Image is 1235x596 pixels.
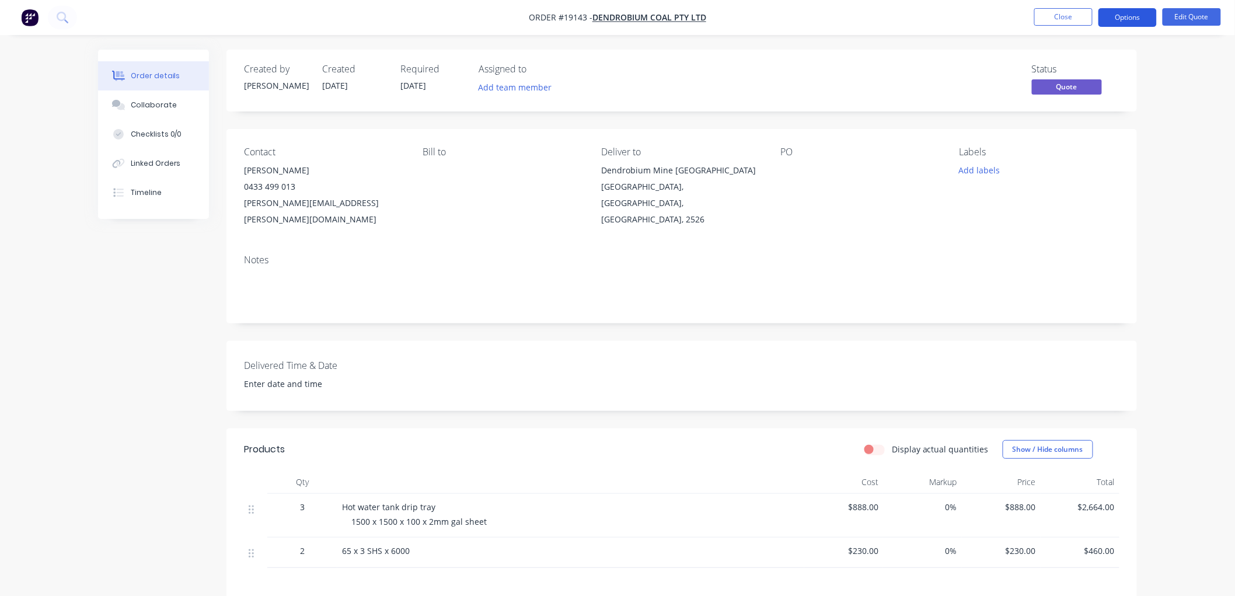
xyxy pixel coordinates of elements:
[131,158,181,169] div: Linked Orders
[602,162,762,228] div: Dendrobium Mine [GEOGRAPHIC_DATA][GEOGRAPHIC_DATA], [GEOGRAPHIC_DATA], [GEOGRAPHIC_DATA], 2526
[529,12,592,23] span: Order #19143 -
[892,443,989,455] label: Display actual quantities
[1003,440,1093,459] button: Show / Hide columns
[1032,79,1102,97] button: Quote
[479,64,595,75] div: Assigned to
[244,79,308,92] div: [PERSON_NAME]
[472,79,558,95] button: Add team member
[804,470,883,494] div: Cost
[244,147,404,158] div: Contact
[967,501,1036,513] span: $888.00
[602,179,762,228] div: [GEOGRAPHIC_DATA], [GEOGRAPHIC_DATA], [GEOGRAPHIC_DATA], 2526
[1032,64,1119,75] div: Status
[98,90,209,120] button: Collaborate
[322,64,386,75] div: Created
[602,162,762,179] div: Dendrobium Mine [GEOGRAPHIC_DATA]
[888,501,957,513] span: 0%
[98,149,209,178] button: Linked Orders
[1163,8,1221,26] button: Edit Quote
[1041,470,1119,494] div: Total
[1045,501,1115,513] span: $2,664.00
[1098,8,1157,27] button: Options
[953,162,1006,178] button: Add labels
[244,64,308,75] div: Created by
[244,255,1119,266] div: Notes
[244,162,404,179] div: [PERSON_NAME]
[131,129,182,140] div: Checklists 0/0
[1032,79,1102,94] span: Quote
[236,375,382,393] input: Enter date and time
[244,195,404,228] div: [PERSON_NAME][EMAIL_ADDRESS][PERSON_NAME][DOMAIN_NAME]
[244,358,390,372] label: Delivered Time & Date
[342,545,410,556] span: 65 x 3 SHS x 6000
[300,501,305,513] span: 3
[267,470,337,494] div: Qty
[131,71,180,81] div: Order details
[300,545,305,557] span: 2
[131,100,177,110] div: Collaborate
[809,545,878,557] span: $230.00
[967,545,1036,557] span: $230.00
[888,545,957,557] span: 0%
[21,9,39,26] img: Factory
[98,120,209,149] button: Checklists 0/0
[244,442,285,456] div: Products
[98,178,209,207] button: Timeline
[809,501,878,513] span: $888.00
[423,147,582,158] div: Bill to
[342,501,435,513] span: Hot water tank drip tray
[602,147,762,158] div: Deliver to
[98,61,209,90] button: Order details
[322,80,348,91] span: [DATE]
[400,64,465,75] div: Required
[962,470,1041,494] div: Price
[592,12,706,23] a: Dendrobium Coal Pty Ltd
[1045,545,1115,557] span: $460.00
[479,79,558,95] button: Add team member
[1034,8,1093,26] button: Close
[780,147,940,158] div: PO
[400,80,426,91] span: [DATE]
[244,162,404,228] div: [PERSON_NAME]0433 499 013[PERSON_NAME][EMAIL_ADDRESS][PERSON_NAME][DOMAIN_NAME]
[960,147,1119,158] div: Labels
[351,516,487,527] span: 1500 x 1500 x 100 x 2mm gal sheet
[883,470,962,494] div: Markup
[131,187,162,198] div: Timeline
[244,179,404,195] div: 0433 499 013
